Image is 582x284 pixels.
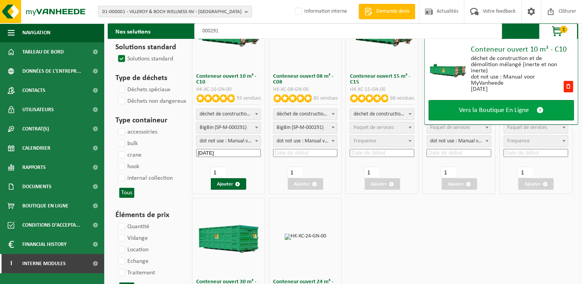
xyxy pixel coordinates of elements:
h3: Type containeur [115,115,178,126]
label: bulk [117,138,138,149]
span: déchet de construction et de démolition mélangé (inerte et non inerte) [273,109,338,120]
span: BigBin (SP-M-000291) [197,122,260,133]
span: Paquet de services [430,125,470,130]
span: BigBin (SP-M-000291) [273,122,338,134]
span: Interne modules [22,254,66,273]
div: déchet de construction et de démolition mélangé (inerte et non inerte) [471,55,563,74]
span: Navigation [22,23,50,42]
input: Chercher [194,23,502,39]
input: Date de début [504,149,568,157]
input: 1 [210,167,225,178]
span: Paquet de services [353,125,393,130]
a: Demande devis [359,4,415,19]
span: dot not use : Manual voor MyVanheede [427,136,491,147]
div: dot not use : Manual voor MyVanheede [471,74,563,86]
label: Déchets spéciaux [117,84,170,95]
img: HK-XC-30-GN-00 [196,220,261,253]
div: HK-XC-08-GN-00 [273,87,338,92]
span: dot not use : Manual voor MyVanheede [196,135,261,147]
label: internal collection [117,172,173,184]
span: Conditions d'accepta... [22,216,80,235]
span: Contrat(s) [22,119,49,139]
label: accessoiries [117,126,157,138]
h3: Solutions standard [115,42,178,53]
button: Ajouter [442,178,477,190]
label: Solutions standard [117,53,173,65]
span: BigBin (SP-M-000291) [273,122,337,133]
img: HK-XC-24-GN-00 [285,234,326,240]
span: déchet de construction et de démolition mélangé (inerte et non inerte) [350,109,414,120]
span: Financial History [22,235,67,254]
button: 01-000001 - VILLEROY & BOCH WELLNESS NV - [GEOGRAPHIC_DATA] [98,6,252,17]
h3: Conteneur ouvert 08 m³ - C08 [273,74,338,85]
span: 1 [560,26,567,33]
span: Contacts [22,81,45,100]
h2: Nos solutions [108,23,158,39]
label: Information interne [294,6,347,17]
button: Ajouter [288,178,323,190]
button: Tous [119,188,134,198]
span: Frequence [353,138,376,144]
span: Calendrier [22,139,50,158]
span: dot not use : Manual voor MyVanheede [197,136,260,147]
span: Vers la Boutique En Ligne [459,106,529,114]
span: BigBin (SP-M-000291) [196,122,261,134]
span: Tableau de bord [22,42,64,62]
span: déchet de construction et de démolition mélangé (inerte et non inerte) [196,109,261,120]
div: HK-XC-15-GN-00 [350,87,414,92]
span: Demande devis [374,8,411,15]
div: HK-XC-10-GN-00 [196,87,261,92]
div: [DATE] [471,86,563,92]
label: Traitement [117,267,155,279]
span: Paquet de services [507,125,547,130]
label: crane [117,149,142,161]
span: Données de l'entrepr... [22,62,81,81]
label: Quantité [117,221,149,232]
span: Boutique en ligne [22,196,68,216]
span: Documents [22,177,52,196]
input: 1 [517,167,532,178]
span: Utilisateurs [22,100,54,119]
label: Echange [117,256,148,267]
h3: Type de déchets [115,72,178,84]
span: déchet de construction et de démolition mélangé (inerte et non inerte) [273,109,337,120]
div: Conteneur ouvert 10 m³ - C10 [471,46,574,53]
a: Vers la Boutique En Ligne [429,100,574,120]
h3: Conteneur ouvert 15 m³ - C15 [350,74,414,85]
span: 01-000001 - VILLEROY & BOCH WELLNESS NV - [GEOGRAPHIC_DATA] [102,6,242,18]
input: Date de début [196,149,261,157]
label: hook [117,161,139,172]
p: 93 vendues [237,94,261,102]
label: Déchets non dangereux [117,95,186,107]
button: Ajouter [518,178,554,190]
span: dot not use : Manual voor MyVanheede [273,135,338,147]
label: Location [117,244,148,256]
input: Date de début [273,149,338,157]
p: 85 vendues [313,94,337,102]
input: 1 [441,167,456,178]
span: Rapports [22,158,46,177]
h3: Conteneur ouvert 10 m³ - C10 [196,74,261,85]
span: Frequence [507,138,530,144]
button: Ajouter [211,178,246,190]
span: déchet de construction et de démolition mélangé (inerte et non inerte) [197,109,260,120]
span: dot not use : Manual voor MyVanheede [427,135,491,147]
input: 1 [287,167,302,178]
input: Date de début [427,149,491,157]
label: Vidange [117,232,148,244]
p: 68 vendues [390,94,414,102]
span: I [8,254,15,273]
button: Ajouter [365,178,400,190]
button: 1 [539,23,577,39]
img: HK-XC-10-GN-00 [429,59,467,78]
span: dot not use : Manual voor MyVanheede [273,136,337,147]
h3: Éléments de prix [115,209,178,221]
input: 1 [364,167,379,178]
input: Date de début [350,149,414,157]
span: déchet de construction et de démolition mélangé (inerte et non inerte) [350,109,414,120]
